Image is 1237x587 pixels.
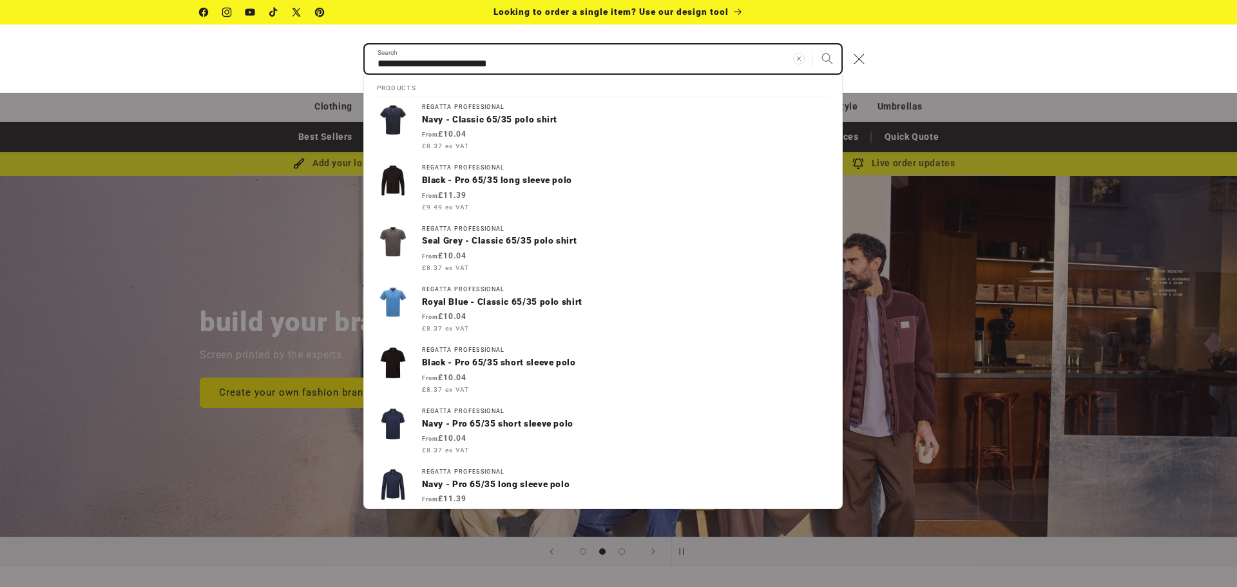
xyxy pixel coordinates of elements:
[1022,448,1237,587] iframe: Chat Widget
[422,263,469,273] span: £8.37 ex VAT
[422,375,438,381] span: From
[422,253,438,260] span: From
[422,130,466,139] strong: £10.04
[364,97,842,158] a: Regatta ProfessionalNavy - Classic 65/35 polo shirt From£10.04 £8.37 ex VAT
[422,131,438,138] span: From
[845,44,874,73] button: Close
[422,445,469,455] span: £8.37 ex VAT
[813,44,841,73] button: Search
[422,357,829,369] p: Black - Pro 65/35 short sleeve polo
[422,251,466,260] strong: £10.04
[377,226,409,258] img: Classic 65/35 polo shirt
[422,193,438,199] span: From
[364,340,842,401] a: Regatta ProfessionalBlack - Pro 65/35 short sleeve polo From£10.04 £8.37 ex VAT
[422,434,466,443] strong: £10.04
[422,418,829,430] p: Navy - Pro 65/35 short sleeve polo
[422,141,469,151] span: £8.37 ex VAT
[494,6,729,17] span: Looking to order a single item? Use our design tool
[422,114,829,126] p: Navy - Classic 65/35 polo shirt
[377,408,409,440] img: Pro 65/35 short sleeve polo
[422,408,829,415] div: Regatta Professional
[377,286,409,318] img: Classic 65/35 polo shirt
[422,296,829,308] p: Royal Blue - Classic 65/35 polo shirt
[422,323,469,333] span: £8.37 ex VAT
[422,202,469,212] span: £9.49 ex VAT
[422,226,829,233] div: Regatta Professional
[422,175,829,186] p: Black - Pro 65/35 long sleeve polo
[377,75,829,98] h2: Products
[785,44,813,73] button: Clear search term
[422,385,469,394] span: £8.37 ex VAT
[422,314,438,320] span: From
[422,373,466,382] strong: £10.04
[364,280,842,340] a: Regatta ProfessionalRoyal Blue - Classic 65/35 polo shirt From£10.04 £8.37 ex VAT
[377,164,409,197] img: Pro 65/35 long sleeve polo
[422,312,466,321] strong: £10.04
[422,468,829,476] div: Regatta Professional
[422,436,438,442] span: From
[377,104,409,136] img: Classic 65/35 polo shirt
[422,506,469,515] span: £9.49 ex VAT
[422,235,829,247] p: Seal Grey - Classic 65/35 polo shirt
[422,496,438,503] span: From
[364,401,842,462] a: Regatta ProfessionalNavy - Pro 65/35 short sleeve polo From£10.04 £8.37 ex VAT
[422,191,466,200] strong: £11.39
[422,494,466,503] strong: £11.39
[364,219,842,280] a: Regatta ProfessionalSeal Grey - Classic 65/35 polo shirt From£10.04 £8.37 ex VAT
[364,462,842,523] a: Regatta ProfessionalNavy - Pro 65/35 long sleeve polo From£11.39 £9.49 ex VAT
[377,468,409,501] img: Pro 65/35 long sleeve polo
[364,158,842,218] a: Regatta ProfessionalBlack - Pro 65/35 long sleeve polo From£11.39 £9.49 ex VAT
[422,347,829,354] div: Regatta Professional
[422,164,829,171] div: Regatta Professional
[422,479,829,490] p: Navy - Pro 65/35 long sleeve polo
[422,104,829,111] div: Regatta Professional
[422,286,829,293] div: Regatta Professional
[377,347,409,379] img: Pro 65/35 short sleeve polo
